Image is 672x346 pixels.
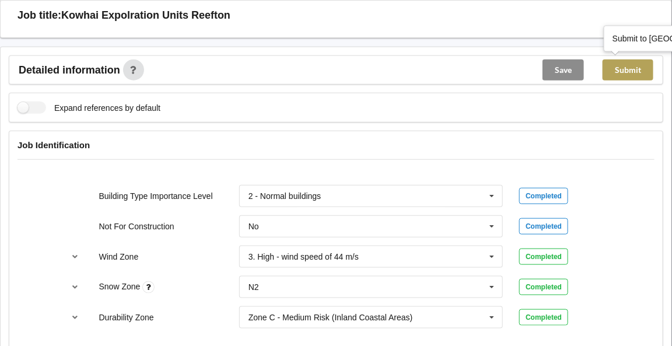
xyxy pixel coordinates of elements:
[99,313,154,322] label: Durability Zone
[519,249,568,265] div: Completed
[249,192,321,200] div: 2 - Normal buildings
[17,9,61,22] h3: Job title:
[17,139,654,151] h4: Job Identification
[519,309,568,326] div: Completed
[61,9,230,22] h3: Kowhai Expolration Units Reefton
[99,222,174,231] label: Not For Construction
[64,307,87,328] button: reference-toggle
[249,313,413,321] div: Zone C - Medium Risk (Inland Coastal Areas)
[249,253,359,261] div: 3. High - wind speed of 44 m/s
[64,277,87,298] button: reference-toggle
[249,222,259,230] div: No
[99,252,139,261] label: Wind Zone
[99,282,143,291] label: Snow Zone
[19,65,120,75] span: Detailed information
[17,102,160,114] label: Expand references by default
[519,279,568,295] div: Completed
[519,218,568,235] div: Completed
[603,60,653,81] button: Submit
[249,283,259,291] div: N2
[99,191,213,201] label: Building Type Importance Level
[519,188,568,204] div: Completed
[64,246,87,267] button: reference-toggle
